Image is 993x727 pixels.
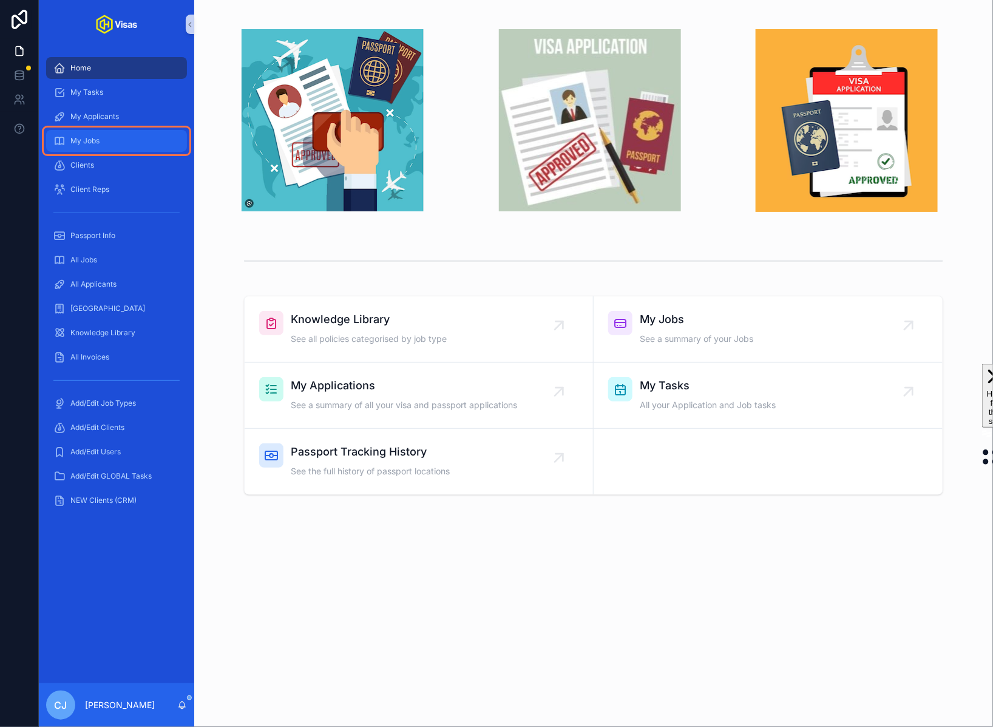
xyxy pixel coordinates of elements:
[46,346,187,368] a: All Invoices
[640,311,753,328] span: My Jobs
[70,423,124,432] span: Add/Edit Clients
[70,160,94,170] span: Clients
[245,296,594,363] a: Knowledge LibrarySee all policies categorised by job type
[46,273,187,295] a: All Applicants
[70,447,121,457] span: Add/Edit Users
[46,392,187,414] a: Add/Edit Job Types
[46,154,187,176] a: Clients
[70,471,152,481] span: Add/Edit GLOBAL Tasks
[55,698,67,712] span: CJ
[70,185,109,194] span: Client Reps
[499,29,681,211] img: 23833-_img2.jpg
[46,249,187,271] a: All Jobs
[70,328,135,338] span: Knowledge Library
[640,399,776,411] span: All your Application and Job tasks
[594,296,943,363] a: My JobsSee a summary of your Jobs
[70,304,145,313] span: [GEOGRAPHIC_DATA]
[46,81,187,103] a: My Tasks
[70,87,103,97] span: My Tasks
[70,352,109,362] span: All Invoices
[245,429,594,494] a: Passport Tracking HistorySee the full history of passport locations
[46,465,187,487] a: Add/Edit GLOBAL Tasks
[291,311,447,328] span: Knowledge Library
[46,225,187,247] a: Passport Info
[85,699,155,711] p: [PERSON_NAME]
[46,417,187,439] a: Add/Edit Clients
[291,333,447,345] span: See all policies categorised by job type
[70,398,136,408] span: Add/Edit Job Types
[46,322,187,344] a: Knowledge Library
[70,255,97,265] span: All Jobs
[70,112,119,121] span: My Applicants
[46,441,187,463] a: Add/Edit Users
[640,377,776,394] span: My Tasks
[70,63,91,73] span: Home
[594,363,943,429] a: My TasksAll your Application and Job tasks
[46,298,187,319] a: [GEOGRAPHIC_DATA]
[291,443,450,460] span: Passport Tracking History
[39,49,194,527] div: scrollable content
[70,279,117,289] span: All Applicants
[291,465,450,477] span: See the full history of passport locations
[46,179,187,200] a: Client Reps
[46,57,187,79] a: Home
[46,130,187,152] a: My Jobs
[245,363,594,429] a: My ApplicationsSee a summary of all your visa and passport applications
[46,106,187,128] a: My Applicants
[291,399,517,411] span: See a summary of all your visa and passport applications
[46,490,187,511] a: NEW Clients (CRM)
[291,377,517,394] span: My Applications
[96,15,137,34] img: App logo
[70,496,137,505] span: NEW Clients (CRM)
[70,231,115,241] span: Passport Info
[70,136,100,146] span: My Jobs
[756,29,938,212] img: 23834-_img3.png
[640,333,753,345] span: See a summary of your Jobs
[242,29,424,211] img: 23832-_img1.png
